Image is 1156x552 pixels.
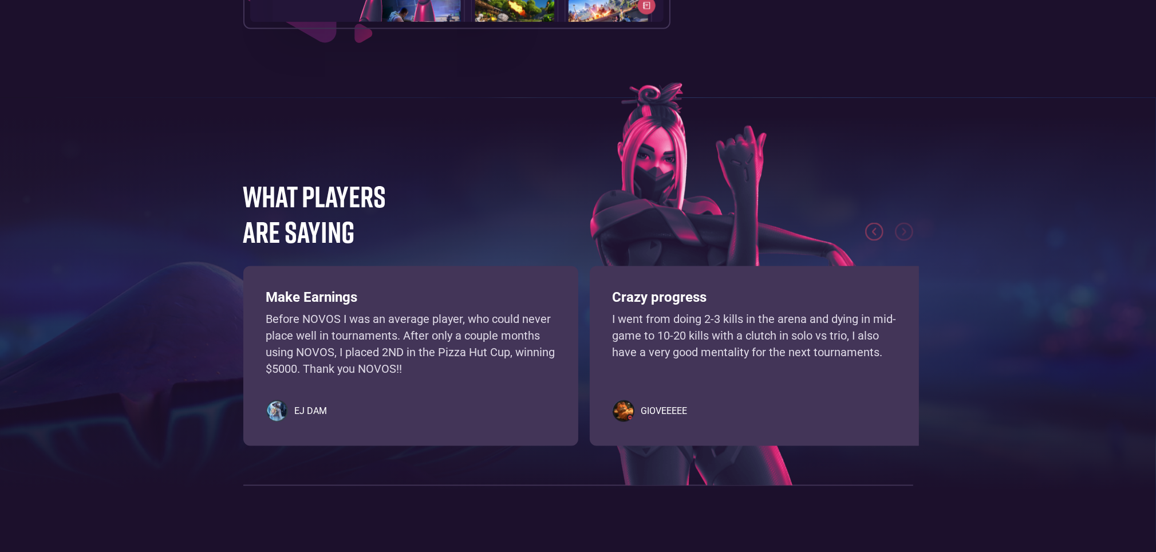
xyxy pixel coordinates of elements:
[295,406,328,417] h5: EJ DAM
[865,223,883,241] div: previous slide
[613,289,902,306] h3: Crazy progress
[243,178,415,250] h4: WHAT PLAYERS ARE SAYING
[266,312,555,377] p: Before NOVOS I was an average player, who could never place well in tournaments. After only a cou...
[613,312,902,377] p: I went from doing 2-3 kills in the arena and dying in mid-game to 10-20 kills with a clutch in so...
[243,266,913,438] div: carousel
[243,266,578,438] div: 1 of 4
[641,406,688,417] h5: GIOVEEEEE
[895,223,913,241] div: next slide
[590,266,925,438] div: 2 of 4
[266,289,555,306] h3: Make Earnings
